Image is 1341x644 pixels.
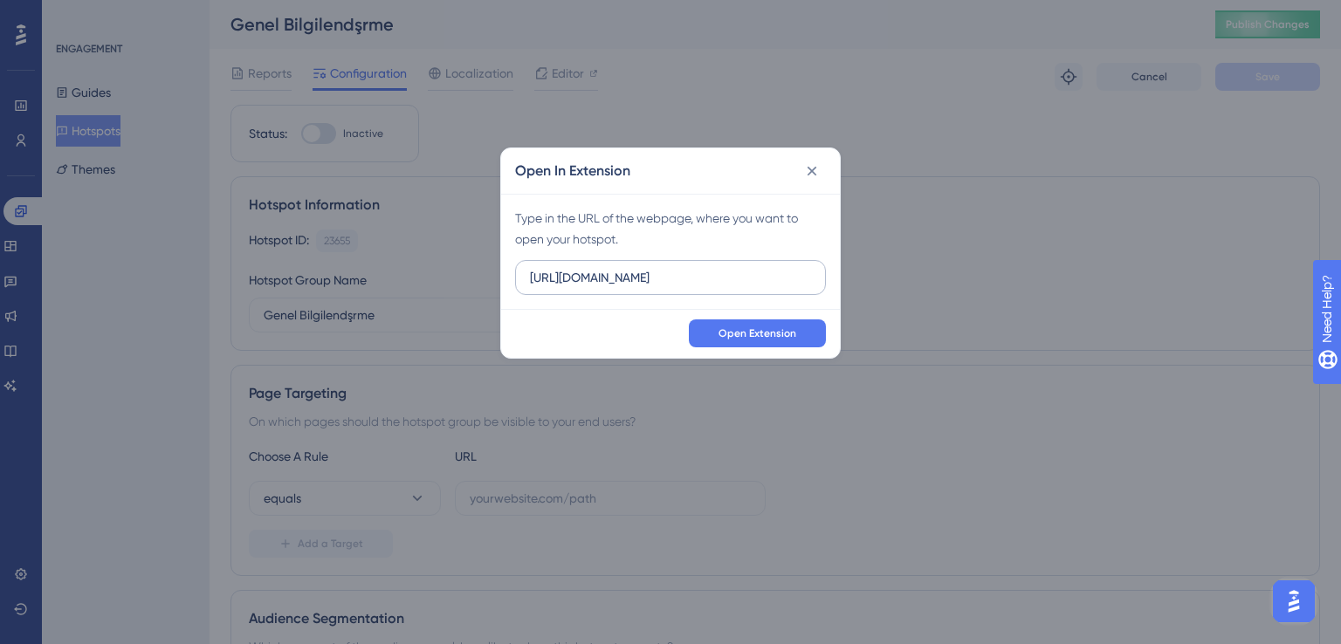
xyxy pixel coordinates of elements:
[41,4,109,25] span: Need Help?
[1268,575,1320,627] iframe: UserGuiding AI Assistant Launcher
[515,208,826,250] div: Type in the URL of the webpage, where you want to open your hotspot.
[515,161,630,182] h2: Open In Extension
[530,268,811,287] input: URL
[719,326,796,340] span: Open Extension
